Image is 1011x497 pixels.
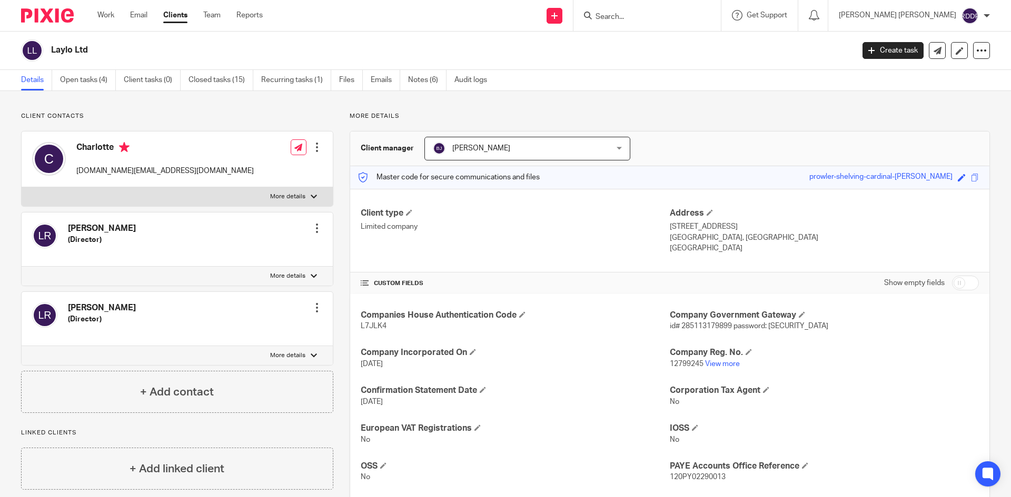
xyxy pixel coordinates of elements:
input: Search [594,13,689,22]
h4: [PERSON_NAME] [68,223,136,234]
a: Notes (6) [408,70,447,90]
span: [PERSON_NAME] [452,145,510,152]
div: prowler-shelving-cardinal-[PERSON_NAME] [809,171,953,184]
h4: Corporation Tax Agent [670,385,979,396]
span: 12799245 [670,360,703,368]
span: No [361,473,370,481]
h4: OSS [361,461,670,472]
a: Client tasks (0) [124,70,181,90]
img: svg%3E [32,302,57,328]
i: Primary [119,142,130,153]
span: Get Support [747,12,787,19]
span: [DATE] [361,360,383,368]
h4: Company Reg. No. [670,347,979,358]
a: Create task [863,42,924,59]
h5: (Director) [68,235,136,245]
h4: [PERSON_NAME] [68,302,136,313]
p: Master code for secure communications and files [358,172,540,182]
h4: Confirmation Statement Date [361,385,670,396]
h4: + Add contact [140,384,214,400]
h4: European VAT Registrations [361,423,670,434]
p: More details [270,192,305,201]
a: Work [97,10,114,21]
h4: PAYE Accounts Office Reference [670,461,979,472]
p: Client contacts [21,112,333,120]
span: 120PY02290013 [670,473,726,481]
p: [STREET_ADDRESS] [670,221,979,232]
h2: Laylo Ltd [51,45,688,56]
a: Emails [371,70,400,90]
p: Linked clients [21,429,333,437]
h4: Company Government Gateway [670,310,979,321]
span: L7JLK4 [361,322,386,330]
span: No [670,398,679,405]
h4: Company Incorporated On [361,347,670,358]
img: svg%3E [433,142,445,155]
a: Open tasks (4) [60,70,116,90]
span: [DATE] [361,398,383,405]
p: More details [350,112,990,120]
p: More details [270,351,305,360]
span: No [670,436,679,443]
img: svg%3E [21,39,43,62]
img: svg%3E [962,7,978,24]
a: Audit logs [454,70,495,90]
a: Recurring tasks (1) [261,70,331,90]
img: svg%3E [32,142,66,176]
a: Closed tasks (15) [189,70,253,90]
img: Pixie [21,8,74,23]
h4: + Add linked client [130,461,224,477]
p: More details [270,272,305,280]
a: View more [705,360,740,368]
label: Show empty fields [884,278,945,288]
p: [GEOGRAPHIC_DATA] [670,243,979,253]
a: Team [203,10,221,21]
span: No [361,436,370,443]
p: Limited company [361,221,670,232]
img: svg%3E [32,223,57,248]
h4: CUSTOM FIELDS [361,279,670,288]
a: Email [130,10,147,21]
p: [PERSON_NAME] [PERSON_NAME] [839,10,956,21]
span: id# 285113179899 password: [SECURITY_DATA] [670,322,828,330]
h4: Client type [361,208,670,219]
h4: IOSS [670,423,979,434]
h5: (Director) [68,314,136,324]
p: [DOMAIN_NAME][EMAIL_ADDRESS][DOMAIN_NAME] [76,166,254,176]
a: Details [21,70,52,90]
a: Reports [236,10,263,21]
h4: Charlotte [76,142,254,155]
a: Clients [163,10,187,21]
h4: Companies House Authentication Code [361,310,670,321]
h3: Client manager [361,143,414,154]
p: [GEOGRAPHIC_DATA], [GEOGRAPHIC_DATA] [670,232,979,243]
a: Files [339,70,363,90]
h4: Address [670,208,979,219]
